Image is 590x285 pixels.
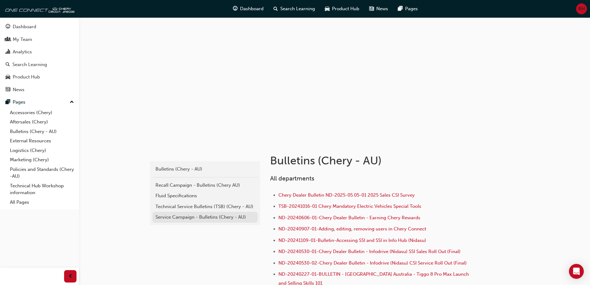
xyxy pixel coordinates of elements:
a: Dashboard [2,21,76,33]
span: All departments [270,175,314,182]
a: Analytics [2,46,76,58]
span: news-icon [369,5,374,13]
a: ND-20240530-01-Chery Dealer Bulletin - Infodrive (Nidasu) SSI Sales Roll Out (Final) [278,249,461,254]
a: My Team [2,34,76,45]
div: Pages [13,99,25,106]
a: Aftersales (Chery) [7,117,76,127]
div: News [13,86,24,93]
a: Marketing (Chery) [7,155,76,165]
a: Policies and Standards (Chery -AU) [7,165,76,181]
div: Analytics [13,48,32,56]
div: Technical Service Bulletins (TSB) (Chery - AU) [155,203,255,210]
span: news-icon [6,87,10,93]
span: Pages [405,5,418,12]
img: oneconnect [3,2,74,15]
div: Fluid Specifications [155,192,255,199]
div: Product Hub [13,73,40,81]
a: Technical Service Bulletins (TSB) (Chery - AU) [152,201,258,212]
span: car-icon [6,74,10,80]
a: Logistics (Chery) [7,146,76,155]
a: Search Learning [2,59,76,70]
a: Chery Dealer Bulletin ND-2025-05.05-01 2025 Sales CSI Survey [278,192,415,198]
a: pages-iconPages [393,2,423,15]
span: car-icon [325,5,330,13]
a: News [2,84,76,96]
div: Bulletins (Chery - AU) [155,166,255,173]
span: search-icon [6,62,10,68]
div: Recall Campaign - Bulletins (Chery AU) [155,182,255,189]
a: Accessories (Chery) [7,108,76,118]
a: ND-20240606-01-Chery Dealer Bulletin - Earning Chery Rewards [278,215,420,220]
span: people-icon [6,37,10,42]
div: Search Learning [12,61,47,68]
span: Product Hub [332,5,359,12]
button: DashboardMy TeamAnalyticsSearch LearningProduct HubNews [2,20,76,96]
a: Fluid Specifications [152,190,258,201]
a: Product Hub [2,71,76,83]
button: RH [576,3,587,14]
span: guage-icon [6,24,10,30]
span: RH [578,5,585,12]
a: Technical Hub Workshop information [7,181,76,198]
a: car-iconProduct Hub [320,2,364,15]
a: ND-20240530-02-Chery Dealer Bulletin - Infodrive (Nidasu) CSI Service Roll Out (Final) [278,260,467,266]
a: guage-iconDashboard [228,2,269,15]
div: My Team [13,36,32,43]
a: Bulletins (Chery - AU) [7,127,76,136]
div: Open Intercom Messenger [569,264,584,279]
a: ND-20240907-01-Adding, editing, removing users in Chery Connect [278,226,426,232]
button: Pages [2,96,76,108]
a: All Pages [7,198,76,207]
span: Search Learning [280,5,315,12]
span: search-icon [273,5,278,13]
a: Recall Campaign - Bulletins (Chery AU) [152,180,258,191]
span: chart-icon [6,49,10,55]
span: guage-icon [233,5,238,13]
span: up-icon [70,98,74,106]
h1: Bulletins (Chery - AU) [270,154,473,167]
span: Dashboard [240,5,264,12]
div: Service Campaign - Bulletins (Chery - AU) [155,214,255,221]
a: External Resources [7,136,76,146]
a: TSB-20241016-01 Chery Mandatory Electric Vehicles Special Tools [278,203,421,209]
a: ND-20241109-01-Bulletin-Accessing SSI and SSI in Info Hub (Nidasu) [278,238,426,243]
a: news-iconNews [364,2,393,15]
div: Dashboard [13,23,36,30]
a: Service Campaign - Bulletins (Chery - AU) [152,212,258,223]
span: prev-icon [68,273,73,280]
span: pages-icon [6,100,10,105]
span: pages-icon [398,5,403,13]
a: search-iconSearch Learning [269,2,320,15]
span: News [376,5,388,12]
a: Bulletins (Chery - AU) [152,164,258,175]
